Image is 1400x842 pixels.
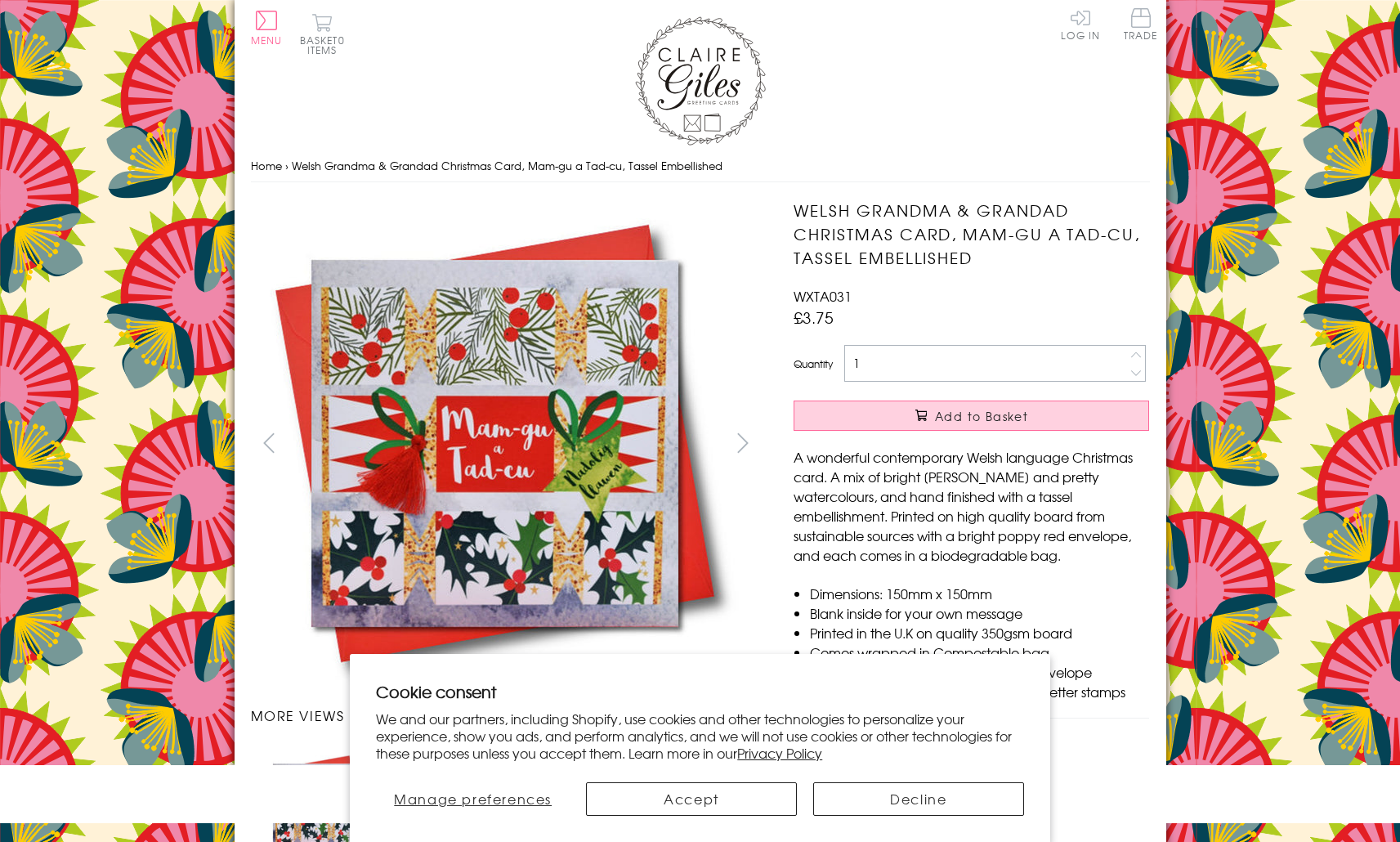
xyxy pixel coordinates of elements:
[251,424,288,461] button: prev
[1061,8,1100,40] a: Log In
[376,680,1024,703] h2: Cookie consent
[794,356,833,371] label: Quantity
[251,11,283,45] button: Menu
[251,150,1150,183] nav: breadcrumbs
[810,643,1149,662] li: Comes wrapped in Compostable bag
[1124,8,1158,40] span: Trade
[285,158,288,173] span: ›
[292,158,722,173] span: Welsh Grandma & Grandad Christmas Card, Mam-gu a Tad-cu, Tassel Embellished
[251,705,762,725] h3: More views
[810,584,1149,603] li: Dimensions: 150mm x 150mm
[813,782,1024,816] button: Decline
[724,424,761,461] button: next
[935,408,1028,424] span: Add to Basket
[737,743,822,763] a: Privacy Policy
[794,199,1149,269] h1: Welsh Grandma & Grandad Christmas Card, Mam-gu a Tad-cu, Tassel Embellished
[586,782,797,816] button: Accept
[1124,8,1158,43] a: Trade
[794,401,1149,431] button: Add to Basket
[376,782,570,816] button: Manage preferences
[376,710,1024,761] p: We and our partners, including Shopify, use cookies and other technologies to personalize your ex...
[635,16,766,146] img: Claire Giles Greetings Cards
[794,306,834,329] span: £3.75
[394,789,552,808] span: Manage preferences
[251,199,741,688] img: Welsh Grandma & Grandad Christmas Card, Mam-gu a Tad-cu, Tassel Embellished
[794,286,852,306] span: WXTA031
[300,13,345,55] button: Basket0 items
[810,623,1149,643] li: Printed in the U.K on quality 350gsm board
[251,158,282,173] a: Home
[794,447,1149,565] p: A wonderful contemporary Welsh language Christmas card. A mix of bright [PERSON_NAME] and pretty ...
[251,33,283,47] span: Menu
[307,33,345,57] span: 0 items
[810,603,1149,623] li: Blank inside for your own message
